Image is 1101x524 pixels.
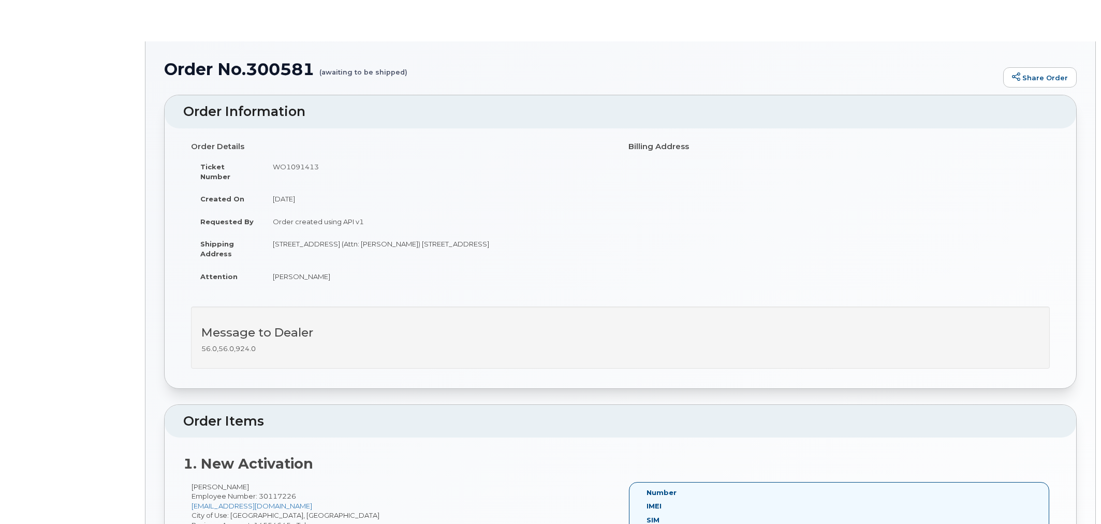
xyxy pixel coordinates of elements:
[263,155,613,187] td: WO1091413
[200,195,244,203] strong: Created On
[201,344,1039,354] p: 56.0,56.0,924.0
[191,142,613,151] h4: Order Details
[183,414,1058,429] h2: Order Items
[200,217,254,226] strong: Requested By
[319,60,407,76] small: (awaiting to be shipped)
[647,501,662,511] label: IMEI
[192,492,296,500] span: Employee Number: 30117226
[200,163,230,181] strong: Ticket Number
[263,187,613,210] td: [DATE]
[263,265,613,288] td: [PERSON_NAME]
[1003,67,1077,88] a: Share Order
[201,326,1039,339] h3: Message to Dealer
[183,105,1058,119] h2: Order Information
[164,60,998,78] h1: Order No.300581
[628,142,1050,151] h4: Billing Address
[263,232,613,265] td: [STREET_ADDRESS] (Attn: [PERSON_NAME]) [STREET_ADDRESS]
[200,240,234,258] strong: Shipping Address
[192,502,312,510] a: [EMAIL_ADDRESS][DOMAIN_NAME]
[200,272,238,281] strong: Attention
[647,488,677,498] label: Number
[183,455,313,472] strong: 1. New Activation
[263,210,613,233] td: Order created using API v1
